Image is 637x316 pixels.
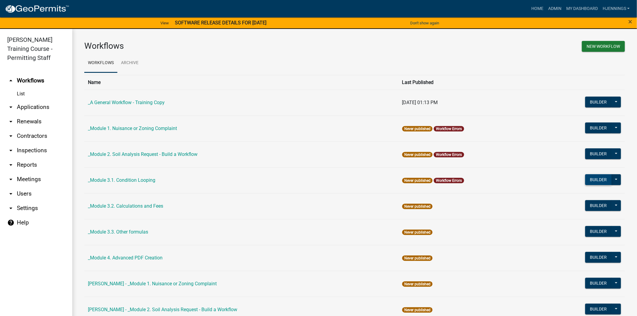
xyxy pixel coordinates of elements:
[88,281,217,287] a: [PERSON_NAME] - _Module 1. Nuisance or Zoning Complaint
[7,176,14,183] i: arrow_drop_down
[402,152,433,157] span: Never published
[585,304,612,314] button: Builder
[585,122,612,133] button: Builder
[88,125,177,131] a: _Module 1. Nuisance or Zoning Complaint
[117,54,142,73] a: Archive
[585,278,612,289] button: Builder
[88,229,148,235] a: _Module 3.3. Other formulas
[402,230,433,235] span: Never published
[88,177,155,183] a: _Module 3.1. Condition Looping
[7,205,14,212] i: arrow_drop_down
[88,255,163,261] a: _Module 4. Advanced PDF Creation
[529,3,546,14] a: Home
[175,20,266,26] strong: SOFTWARE RELEASE DETAILS FOR [DATE]
[7,147,14,154] i: arrow_drop_down
[436,127,462,131] a: Workflow Errors
[88,307,237,312] a: [PERSON_NAME] - _Module 2. Soil Analysis Request - Build a Workflow
[402,281,433,287] span: Never published
[600,3,632,14] a: hjennings
[7,132,14,140] i: arrow_drop_down
[585,226,612,237] button: Builder
[84,75,399,90] th: Name
[408,18,442,28] button: Don't show again
[402,178,433,183] span: Never published
[84,54,117,73] a: Workflows
[585,200,612,211] button: Builder
[7,161,14,169] i: arrow_drop_down
[402,100,438,105] span: [DATE] 01:13 PM
[84,41,350,51] h3: Workflows
[402,256,433,261] span: Never published
[402,307,433,313] span: Never published
[88,203,163,209] a: _Module 3.2. Calculations and Fees
[585,148,612,159] button: Builder
[585,97,612,107] button: Builder
[158,18,171,28] a: View
[436,153,462,157] a: Workflow Errors
[7,118,14,125] i: arrow_drop_down
[7,190,14,197] i: arrow_drop_down
[585,174,612,185] button: Builder
[7,77,14,84] i: arrow_drop_up
[629,17,632,26] span: ×
[399,75,537,90] th: Last Published
[629,18,632,25] button: Close
[402,126,433,132] span: Never published
[7,104,14,111] i: arrow_drop_down
[564,3,600,14] a: My Dashboard
[88,100,165,105] a: _A General Workflow - Training Copy
[7,219,14,226] i: help
[402,204,433,209] span: Never published
[436,178,462,183] a: Workflow Errors
[88,151,197,157] a: _Module 2. Soil Analysis Request - Build a Workflow
[546,3,564,14] a: Admin
[585,252,612,263] button: Builder
[582,41,625,52] button: New Workflow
